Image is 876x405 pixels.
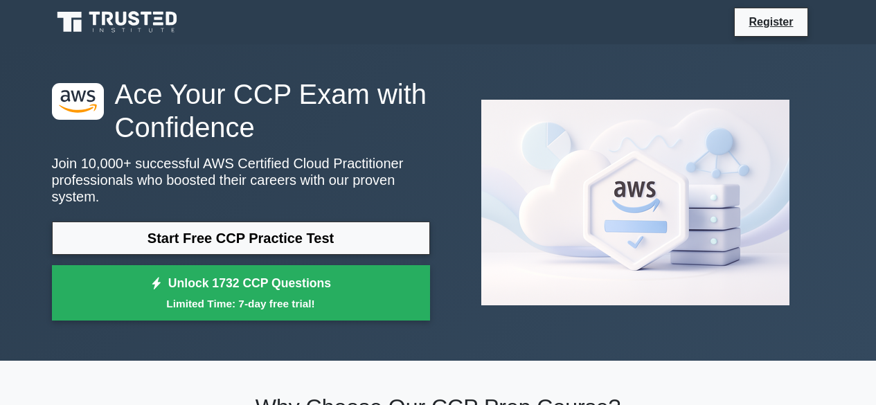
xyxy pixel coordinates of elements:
[470,89,801,316] img: AWS Certified Cloud Practitioner Preview
[52,78,430,144] h1: Ace Your CCP Exam with Confidence
[740,13,801,30] a: Register
[52,222,430,255] a: Start Free CCP Practice Test
[52,155,430,205] p: Join 10,000+ successful AWS Certified Cloud Practitioner professionals who boosted their careers ...
[52,265,430,321] a: Unlock 1732 CCP QuestionsLimited Time: 7-day free trial!
[69,296,413,312] small: Limited Time: 7-day free trial!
